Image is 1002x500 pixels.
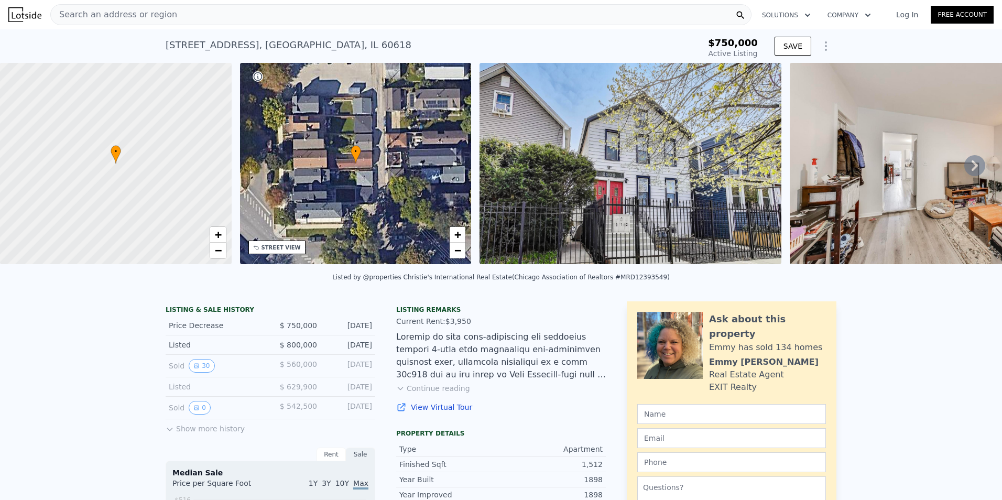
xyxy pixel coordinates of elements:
[353,479,368,490] span: Max
[709,381,757,394] div: EXIT Realty
[335,479,349,487] span: 10Y
[399,459,501,470] div: Finished Sqft
[501,490,603,500] div: 1898
[399,444,501,454] div: Type
[884,9,931,20] a: Log In
[325,340,372,350] div: [DATE]
[166,38,411,52] div: [STREET_ADDRESS] , [GEOGRAPHIC_DATA] , IL 60618
[501,459,603,470] div: 1,512
[709,368,784,381] div: Real Estate Agent
[346,448,375,461] div: Sale
[325,359,372,373] div: [DATE]
[709,49,758,58] span: Active Listing
[169,359,262,373] div: Sold
[280,383,317,391] span: $ 629,900
[169,340,262,350] div: Listed
[637,428,826,448] input: Email
[8,7,41,22] img: Lotside
[169,320,262,331] div: Price Decrease
[501,474,603,485] div: 1898
[454,228,461,241] span: +
[708,37,758,48] span: $750,000
[166,306,375,316] div: LISTING & SALE HISTORY
[325,401,372,415] div: [DATE]
[210,227,226,243] a: Zoom in
[450,243,465,258] a: Zoom out
[111,145,121,164] div: •
[399,490,501,500] div: Year Improved
[166,419,245,434] button: Show more history
[280,321,317,330] span: $ 750,000
[637,404,826,424] input: Name
[454,244,461,257] span: −
[262,244,301,252] div: STREET VIEW
[480,63,781,264] img: Sale: 139244901 Parcel: 20963949
[396,331,606,381] div: Loremip do sita cons-adipiscing eli seddoeius tempori 4-utla etdo magnaaliqu eni-adminimven quisn...
[819,6,879,25] button: Company
[189,359,214,373] button: View historical data
[169,401,262,415] div: Sold
[280,341,317,349] span: $ 800,000
[214,244,221,257] span: −
[111,147,121,156] span: •
[709,341,822,354] div: Emmy has sold 134 homes
[332,274,670,281] div: Listed by @properties Christie's International Real Estate (Chicago Association of Realtors #MRD1...
[214,228,221,241] span: +
[280,360,317,368] span: $ 560,000
[450,227,465,243] a: Zoom in
[351,147,361,156] span: •
[637,452,826,472] input: Phone
[396,402,606,412] a: View Virtual Tour
[317,448,346,461] div: Rent
[775,37,811,56] button: SAVE
[280,402,317,410] span: $ 542,500
[399,474,501,485] div: Year Built
[322,479,331,487] span: 3Y
[709,356,819,368] div: Emmy [PERSON_NAME]
[189,401,211,415] button: View historical data
[172,478,270,495] div: Price per Square Foot
[709,312,826,341] div: Ask about this property
[169,382,262,392] div: Listed
[931,6,994,24] a: Free Account
[325,320,372,331] div: [DATE]
[754,6,819,25] button: Solutions
[501,444,603,454] div: Apartment
[815,36,836,57] button: Show Options
[51,8,177,21] span: Search an address or region
[210,243,226,258] a: Zoom out
[172,468,368,478] div: Median Sale
[396,383,470,394] button: Continue reading
[309,479,318,487] span: 1Y
[351,145,361,164] div: •
[396,317,445,325] span: Current Rent:
[396,429,606,438] div: Property details
[396,306,606,314] div: Listing remarks
[445,317,471,325] span: $3,950
[325,382,372,392] div: [DATE]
